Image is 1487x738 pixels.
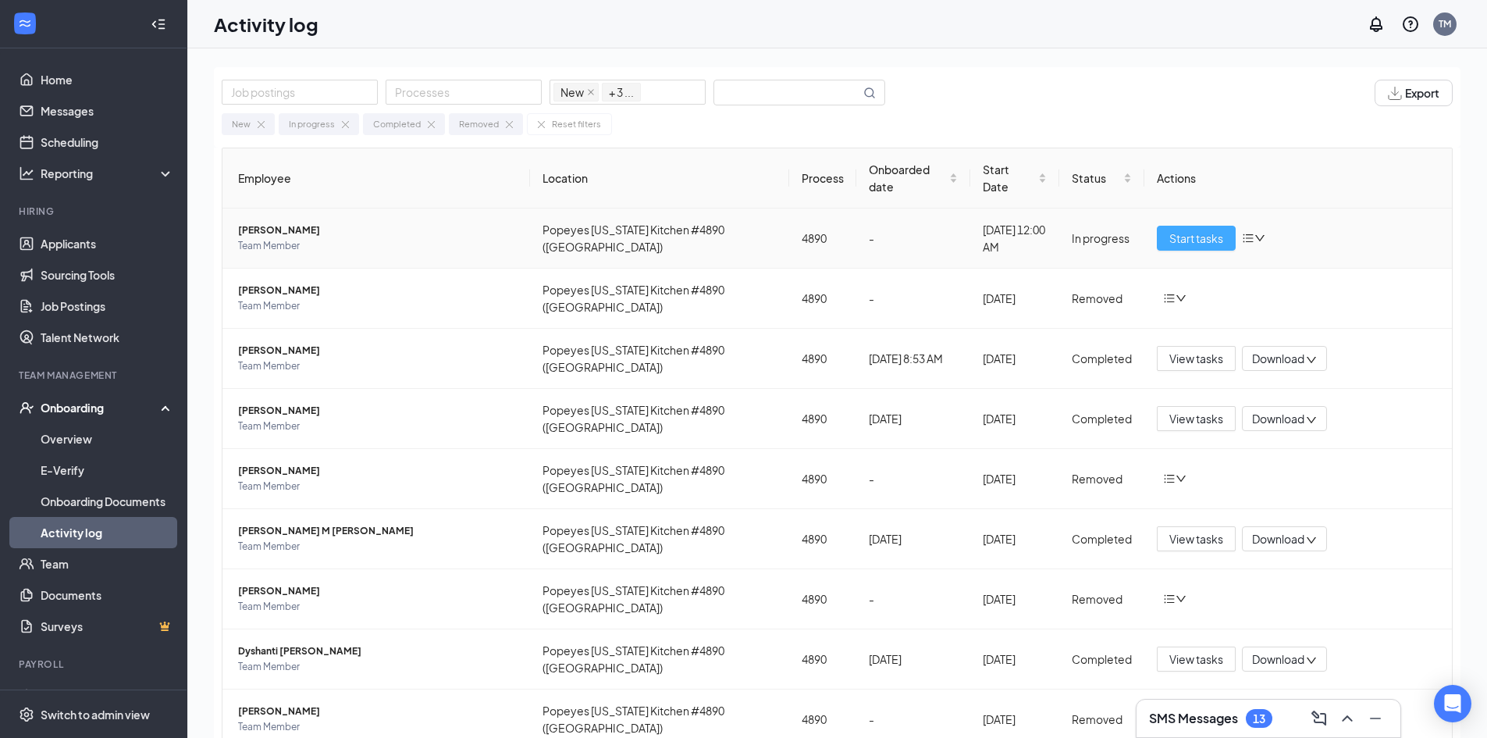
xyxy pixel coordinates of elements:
[869,410,958,427] div: [DATE]
[602,83,641,102] span: + 3 ...
[1176,473,1186,484] span: down
[238,403,518,419] span: [PERSON_NAME]
[869,470,958,487] div: -
[1149,710,1238,727] h3: SMS Messages
[1157,526,1236,551] button: View tasks
[789,629,856,690] td: 4890
[19,658,171,671] div: Payroll
[214,11,318,37] h1: Activity log
[1366,709,1385,728] svg: Minimize
[238,583,518,599] span: [PERSON_NAME]
[1072,410,1132,427] div: Completed
[1169,230,1223,247] span: Start tasks
[41,681,174,712] a: PayrollCrown
[983,470,1048,487] div: [DATE]
[983,530,1048,547] div: [DATE]
[41,127,174,158] a: Scheduling
[41,166,175,181] div: Reporting
[1310,709,1329,728] svg: ComposeMessage
[983,651,1048,668] div: [DATE]
[789,569,856,629] td: 4890
[1059,148,1144,209] th: Status
[530,389,789,449] td: Popeyes [US_STATE] Kitchen #4890 ([GEOGRAPHIC_DATA])
[1072,290,1132,307] div: Removed
[983,161,1036,195] span: Start Date
[41,707,150,722] div: Switch to admin view
[1439,17,1451,30] div: TM
[238,419,518,434] span: Team Member
[41,548,174,579] a: Team
[530,569,789,629] td: Popeyes [US_STATE] Kitchen #4890 ([GEOGRAPHIC_DATA])
[1335,706,1360,731] button: ChevronUp
[1306,535,1317,546] span: down
[1169,651,1223,668] span: View tasks
[1072,230,1132,247] div: In progress
[459,117,499,131] div: Removed
[530,449,789,509] td: Popeyes [US_STATE] Kitchen #4890 ([GEOGRAPHIC_DATA])
[238,358,518,374] span: Team Member
[1169,350,1223,367] span: View tasks
[530,148,789,209] th: Location
[1375,80,1453,106] button: Export
[1252,411,1304,427] span: Download
[19,166,34,181] svg: Analysis
[41,400,161,415] div: Onboarding
[1163,472,1176,485] span: bars
[238,283,518,298] span: [PERSON_NAME]
[1252,351,1304,367] span: Download
[1252,531,1304,547] span: Download
[1157,226,1236,251] button: Start tasks
[789,329,856,389] td: 4890
[1252,651,1304,668] span: Download
[1401,15,1420,34] svg: QuestionInfo
[560,84,584,101] span: New
[1157,647,1236,672] button: View tasks
[41,95,174,127] a: Messages
[530,629,789,690] td: Popeyes [US_STATE] Kitchen #4890 ([GEOGRAPHIC_DATA])
[1367,15,1386,34] svg: Notifications
[238,479,518,494] span: Team Member
[289,117,335,131] div: In progress
[1163,593,1176,605] span: bars
[1169,410,1223,427] span: View tasks
[983,410,1048,427] div: [DATE]
[41,291,174,322] a: Job Postings
[19,369,171,382] div: Team Management
[1169,530,1223,547] span: View tasks
[863,87,876,99] svg: MagnifyingGlass
[856,148,970,209] th: Onboarded date
[530,509,789,569] td: Popeyes [US_STATE] Kitchen #4890 ([GEOGRAPHIC_DATA])
[609,84,634,101] span: + 3 ...
[587,88,595,96] span: close
[232,117,251,131] div: New
[1072,470,1132,487] div: Removed
[1176,293,1186,304] span: down
[530,329,789,389] td: Popeyes [US_STATE] Kitchen #4890 ([GEOGRAPHIC_DATA])
[1072,530,1132,547] div: Completed
[19,400,34,415] svg: UserCheck
[238,298,518,314] span: Team Member
[19,205,171,218] div: Hiring
[869,651,958,668] div: [DATE]
[983,590,1048,608] div: [DATE]
[238,644,518,659] span: Dyshanti [PERSON_NAME]
[789,148,856,209] th: Process
[151,16,166,32] svg: Collapse
[41,517,174,548] a: Activity log
[869,290,958,307] div: -
[869,161,946,195] span: Onboarded date
[41,228,174,259] a: Applicants
[1405,87,1439,98] span: Export
[238,463,518,479] span: [PERSON_NAME]
[238,523,518,539] span: [PERSON_NAME] M [PERSON_NAME]
[238,599,518,615] span: Team Member
[238,704,518,719] span: [PERSON_NAME]
[1307,706,1332,731] button: ComposeMessage
[983,290,1048,307] div: [DATE]
[983,350,1048,367] div: [DATE]
[41,423,174,455] a: Overview
[41,455,174,486] a: E-Verify
[19,707,34,722] svg: Settings
[789,269,856,329] td: 4890
[1242,232,1254,244] span: bars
